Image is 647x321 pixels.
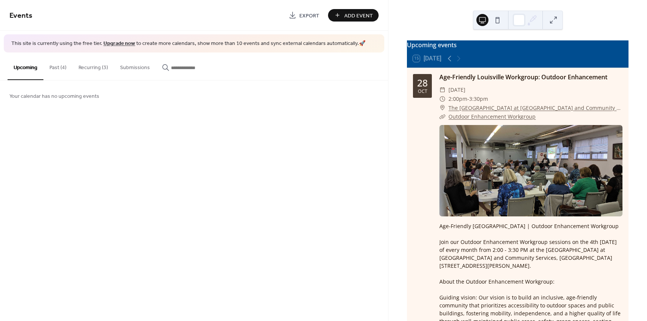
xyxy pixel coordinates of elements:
[448,113,536,120] a: Outdoor Enhancement Workgroup
[467,94,469,103] span: -
[407,40,629,49] div: Upcoming events
[439,103,445,113] div: ​
[448,103,622,113] a: The [GEOGRAPHIC_DATA] at [GEOGRAPHIC_DATA] and Community Services 1st Floor Conference Room [STRE...
[283,9,325,22] a: Export
[328,9,379,22] button: Add Event
[344,12,373,20] span: Add Event
[9,92,99,100] span: Your calendar has no upcoming events
[114,52,156,79] button: Submissions
[439,85,445,94] div: ​
[439,112,445,121] div: ​
[439,73,607,81] a: Age-Friendly Louisville Workgroup: Outdoor Enhancement
[448,85,465,94] span: [DATE]
[8,52,43,80] button: Upcoming
[448,94,467,103] span: 2:00pm
[418,89,427,94] div: Oct
[72,52,114,79] button: Recurring (3)
[417,78,428,88] div: 28
[469,94,488,103] span: 3:30pm
[439,94,445,103] div: ​
[299,12,319,20] span: Export
[9,8,32,23] span: Events
[103,39,135,49] a: Upgrade now
[43,52,72,79] button: Past (4)
[11,40,365,48] span: This site is currently using the free tier. to create more calendars, show more than 10 events an...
